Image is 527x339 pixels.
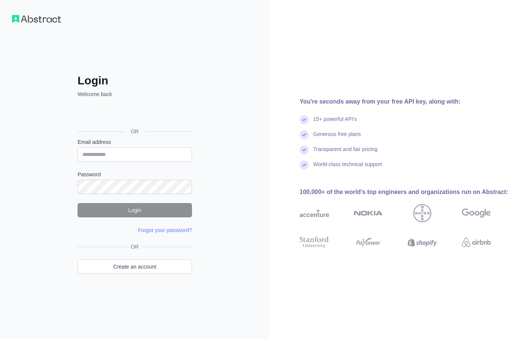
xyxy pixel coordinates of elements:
div: Transparent and fair pricing [313,145,378,160]
div: You're seconds away from your free API key, along with: [300,97,515,106]
img: check mark [300,160,309,169]
label: Email address [78,138,192,146]
span: OR [125,128,145,135]
img: nokia [354,204,383,222]
div: 15+ powerful API's [313,115,357,130]
iframe: Knop Inloggen met Google [74,106,194,123]
img: check mark [300,145,309,154]
span: OR [128,243,142,250]
img: Workflow [12,15,61,23]
img: google [462,204,491,222]
a: Forgot your password? [138,227,192,233]
a: Create an account [78,260,192,274]
img: accenture [300,204,329,222]
p: Welcome back [78,90,192,98]
button: Login [78,203,192,217]
img: airbnb [462,235,491,250]
h2: Login [78,74,192,87]
img: shopify [408,235,437,250]
div: Inloggen met Google. Wordt geopend in een nieuw tabblad [78,106,190,123]
img: check mark [300,130,309,139]
div: Generous free plans [313,130,361,145]
img: payoneer [354,235,383,250]
div: World-class technical support [313,160,382,176]
img: check mark [300,115,309,124]
label: Password [78,171,192,178]
img: stanford university [300,235,329,250]
img: bayer [413,204,431,222]
div: 100,000+ of the world's top engineers and organizations run on Abstract: [300,188,515,197]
